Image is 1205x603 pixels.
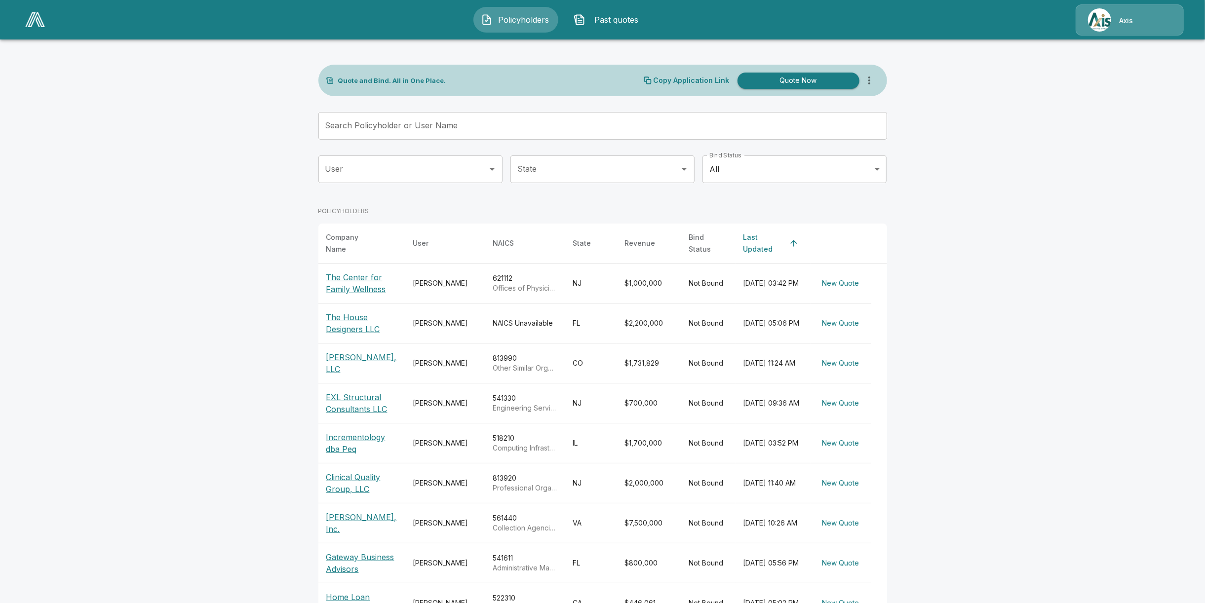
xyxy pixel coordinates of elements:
div: Last Updated [743,231,785,255]
td: Not Bound [681,463,736,503]
td: $1,731,829 [617,343,681,383]
button: New Quote [818,354,863,373]
button: New Quote [818,554,863,572]
p: Other Similar Organizations (except Business, Professional, Labor, and Political Organizations) [493,363,557,373]
td: NJ [565,264,617,303]
button: Policyholders IconPolicyholders [473,7,558,33]
td: $2,200,000 [617,303,681,343]
td: Not Bound [681,343,736,383]
td: FL [565,543,617,583]
p: Offices of Physicians, Mental Health Specialists [493,283,557,293]
div: [PERSON_NAME] [413,318,477,328]
button: New Quote [818,394,863,413]
td: $1,700,000 [617,423,681,463]
td: Not Bound [681,264,736,303]
p: Collection Agencies [493,523,557,533]
p: Axis [1119,16,1133,26]
a: Quote Now [734,73,859,89]
p: [PERSON_NAME], Inc. [326,511,397,535]
td: CO [565,343,617,383]
p: The House Designers LLC [326,311,397,335]
td: NAICS Unavailable [485,303,565,343]
div: [PERSON_NAME] [413,558,477,568]
div: NAICS [493,237,514,249]
button: New Quote [818,274,863,293]
td: [DATE] 03:52 PM [736,423,811,463]
button: New Quote [818,314,863,333]
p: Copy Application Link [654,77,730,84]
div: [PERSON_NAME] [413,438,477,448]
button: Quote Now [738,73,859,89]
div: State [573,237,591,249]
p: Incrementology dba Peq [326,431,397,455]
div: 561440 [493,513,557,533]
td: Not Bound [681,383,736,423]
button: Past quotes IconPast quotes [566,7,651,33]
td: Not Bound [681,503,736,543]
div: 813920 [493,473,557,493]
td: [DATE] 03:42 PM [736,264,811,303]
div: Revenue [625,237,656,249]
td: $7,500,000 [617,503,681,543]
td: $800,000 [617,543,681,583]
td: [DATE] 10:26 AM [736,503,811,543]
img: Agency Icon [1088,8,1111,32]
p: [PERSON_NAME], LLC [326,351,397,375]
div: [PERSON_NAME] [413,358,477,368]
div: [PERSON_NAME] [413,478,477,488]
button: New Quote [818,474,863,492]
div: [PERSON_NAME] [413,518,477,528]
th: Bind Status [681,224,736,264]
span: Policyholders [497,14,551,26]
td: FL [565,303,617,343]
td: [DATE] 05:06 PM [736,303,811,343]
p: Gateway Business Advisors [326,551,397,575]
a: Agency IconAxis [1076,4,1184,36]
p: POLICYHOLDERS [318,207,369,216]
label: Bind Status [709,151,741,159]
p: Clinical Quality Group, LLC [326,471,397,495]
button: New Quote [818,514,863,532]
img: Policyholders Icon [481,14,493,26]
div: 541330 [493,393,557,413]
p: EXL Structural Consultants LLC [326,391,397,415]
td: Not Bound [681,423,736,463]
img: AA Logo [25,12,45,27]
p: Professional Organizations [493,483,557,493]
p: Computing Infrastructure Providers, Data Processing, Web Hosting, and Related Services [493,443,557,453]
p: The Center for Family Wellness [326,271,397,295]
div: 813990 [493,353,557,373]
img: Past quotes Icon [574,14,585,26]
td: Not Bound [681,303,736,343]
td: $1,000,000 [617,264,681,303]
button: New Quote [818,434,863,452]
td: [DATE] 05:56 PM [736,543,811,583]
div: [PERSON_NAME] [413,278,477,288]
td: [DATE] 11:40 AM [736,463,811,503]
button: Open [485,162,499,176]
div: All [702,155,887,183]
button: Open [677,162,691,176]
p: Engineering Services [493,403,557,413]
div: 621112 [493,273,557,293]
div: 518210 [493,433,557,453]
td: $700,000 [617,383,681,423]
p: Quote and Bind. All in One Place. [338,77,446,84]
td: $2,000,000 [617,463,681,503]
td: IL [565,423,617,463]
div: [PERSON_NAME] [413,398,477,408]
td: VA [565,503,617,543]
div: Company Name [326,231,380,255]
td: NJ [565,383,617,423]
td: [DATE] 09:36 AM [736,383,811,423]
div: User [413,237,429,249]
button: more [859,71,879,90]
div: 541611 [493,553,557,573]
td: NJ [565,463,617,503]
td: [DATE] 11:24 AM [736,343,811,383]
span: Past quotes [589,14,644,26]
td: Not Bound [681,543,736,583]
p: Administrative Management and General Management Consulting Services [493,563,557,573]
